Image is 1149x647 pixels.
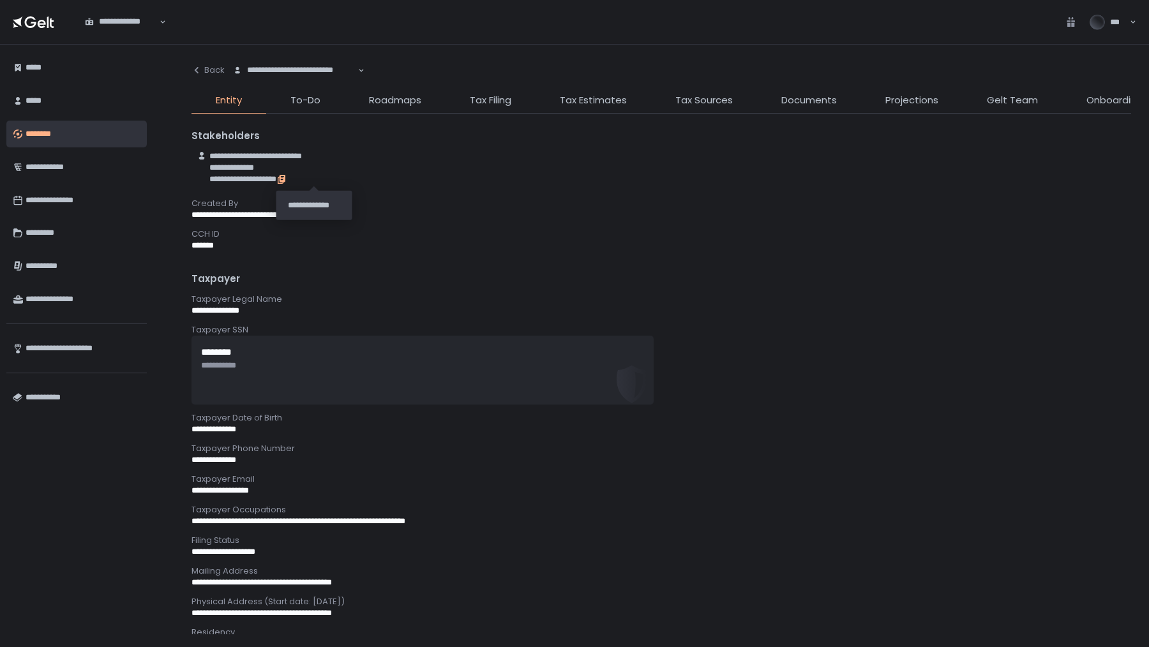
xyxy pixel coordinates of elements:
div: Search for option [225,57,364,84]
span: Tax Filing [470,93,511,108]
input: Search for option [233,76,357,89]
input: Search for option [85,27,158,40]
span: Gelt Team [987,93,1038,108]
span: Tax Estimates [560,93,627,108]
div: Taxpayer Email [191,473,1131,485]
span: To-Do [290,93,320,108]
span: Projections [885,93,938,108]
div: Taxpayer Legal Name [191,294,1131,305]
div: Taxpayer [191,272,1131,286]
div: CCH ID [191,228,1131,240]
span: Entity [216,93,242,108]
div: Search for option [77,9,166,35]
span: Onboarding [1086,93,1143,108]
div: Created By [191,198,1131,209]
span: Documents [781,93,837,108]
div: Stakeholders [191,129,1131,144]
div: Back [191,64,225,76]
div: Mailing Address [191,565,1131,577]
div: Residency [191,627,1131,638]
span: Roadmaps [369,93,421,108]
div: Taxpayer Occupations [191,504,1131,516]
button: Back [191,57,225,83]
span: Tax Sources [675,93,733,108]
div: Taxpayer SSN [191,324,1131,336]
div: Physical Address (Start date: [DATE]) [191,596,1131,607]
div: Taxpayer Date of Birth [191,412,1131,424]
div: Taxpayer Phone Number [191,443,1131,454]
div: Filing Status [191,535,1131,546]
